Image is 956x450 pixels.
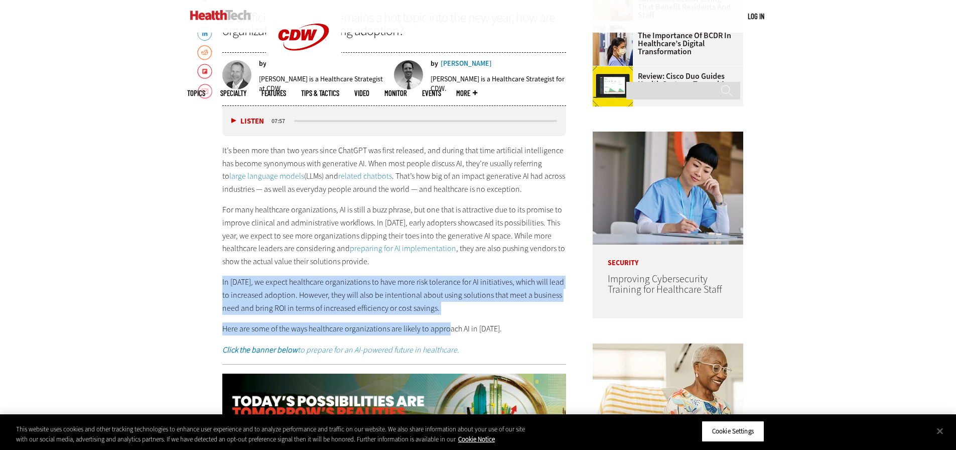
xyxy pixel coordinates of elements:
a: preparing for AI implementation [350,243,456,254]
a: large language models [229,171,304,181]
button: Listen [231,118,264,125]
a: related chatbots [338,171,392,181]
a: Features [261,89,286,97]
a: Improving Cybersecurity Training for Healthcare Staff [608,272,722,296]
img: nurse studying on computer [593,132,743,245]
strong: Click the banner below [222,345,298,355]
p: For many healthcare organizations, AI is still a buzz phrase, but one that is attractive due to i... [222,203,567,268]
p: It’s been more than two years since ChatGPT was first released, and during that time artificial i... [222,144,567,195]
span: Specialty [220,89,246,97]
div: User menu [748,11,764,22]
a: Video [354,89,369,97]
button: Cookie Settings [702,421,764,442]
button: Close [929,420,951,442]
p: In [DATE], we expect healthcare organizations to have more risk tolerance for AI initiatives, whi... [222,276,567,314]
a: Log in [748,12,764,21]
img: Cisco Duo [593,66,633,106]
span: Topics [187,89,205,97]
div: duration [270,117,293,126]
a: CDW [266,66,341,77]
a: Events [422,89,441,97]
span: More [456,89,477,97]
a: Tips & Tactics [301,89,339,97]
div: media player [222,106,567,136]
a: MonITor [384,89,407,97]
p: [PERSON_NAME] is a Healthcare Strategist for CDW. [431,74,566,93]
div: This website uses cookies and other tracking technologies to enhance user experience and to analy... [16,424,526,444]
a: Click the banner belowto prepare for an AI-powered future in healthcare. [222,345,459,355]
p: Here are some of the ways healthcare organizations are likely to approach AI in [DATE]. [222,322,567,335]
p: Security [593,245,743,267]
img: Home [190,10,251,20]
a: More information about your privacy [458,435,495,443]
img: xs_infrasturcturemod_animated_q324_learn_desktop [222,374,567,433]
em: to prepare for an AI-powered future in healthcare. [222,345,459,355]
